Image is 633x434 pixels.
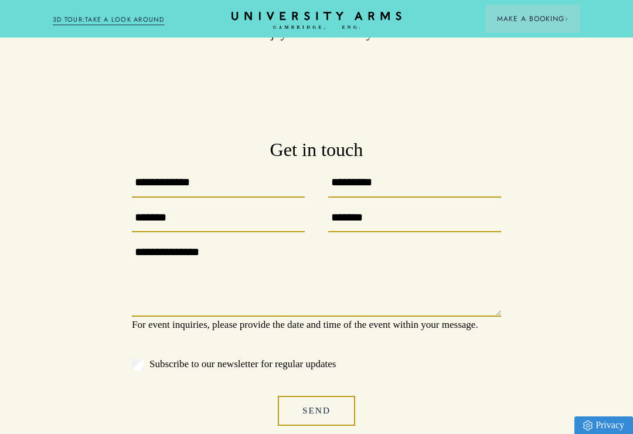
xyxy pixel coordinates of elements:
button: Send [278,396,355,426]
a: Privacy [574,416,633,434]
span: Make a Booking [497,13,569,24]
input: Subscribe to our newsletter for regular updates [132,359,144,371]
label: Subscribe to our newsletter for regular updates [132,356,501,372]
a: 3D TOUR:TAKE A LOOK AROUND [53,15,165,25]
a: Home [232,12,401,30]
p: For event inquiries, please provide the date and time of the event within your message. [132,317,501,333]
button: Make a BookingArrow icon [485,5,580,33]
img: Arrow icon [564,17,569,21]
h3: Get in touch [132,137,501,162]
img: Privacy [583,421,593,430]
